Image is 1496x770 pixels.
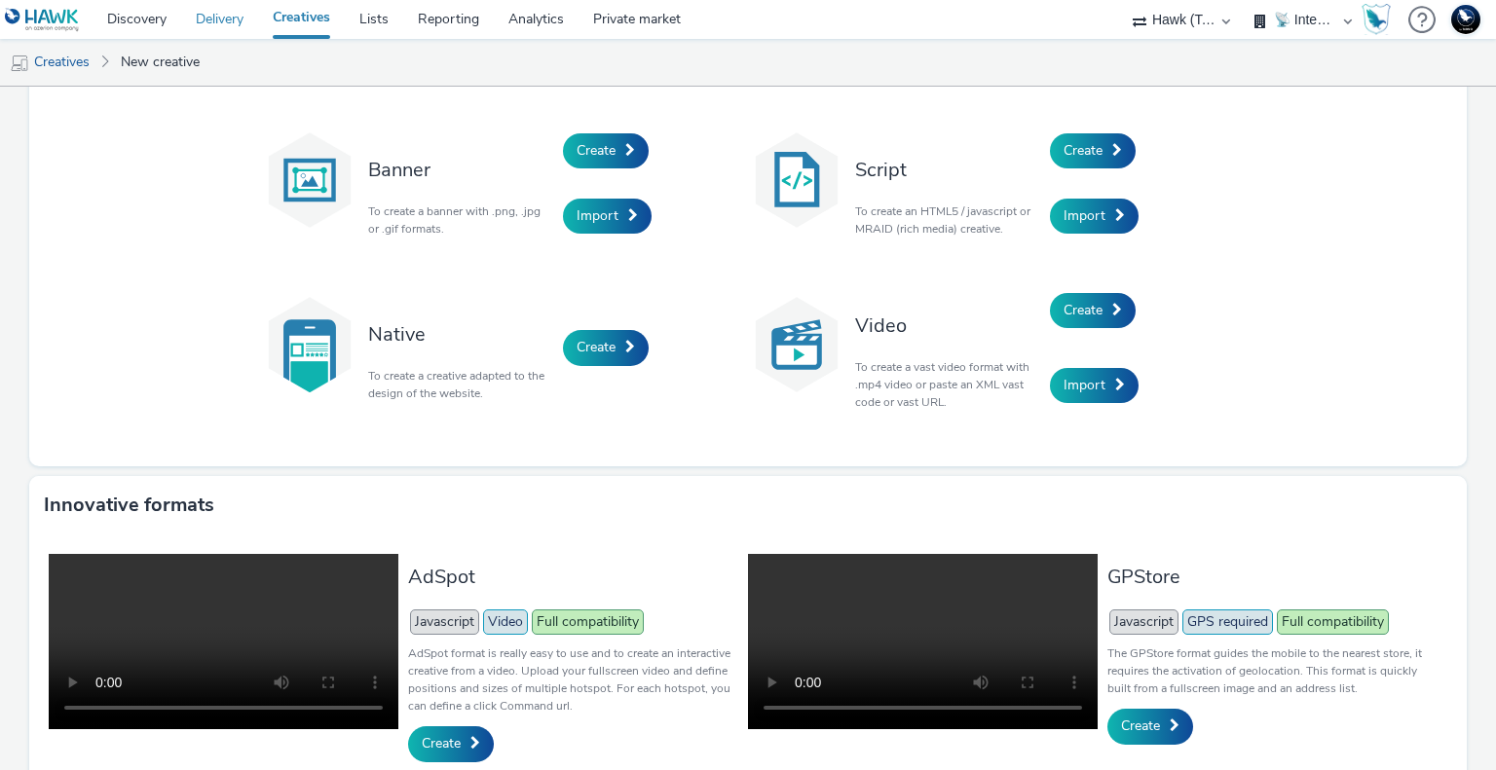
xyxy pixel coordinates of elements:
[368,157,553,183] h3: Banner
[1064,376,1105,394] span: Import
[422,734,461,752] span: Create
[1182,609,1273,635] span: GPS required
[563,330,649,365] a: Create
[1050,368,1139,403] a: Import
[563,199,652,234] a: Import
[1109,609,1178,635] span: Javascript
[1050,293,1136,328] a: Create
[1050,199,1139,234] a: Import
[577,338,616,356] span: Create
[368,367,553,402] p: To create a creative adapted to the design of the website.
[1107,644,1438,697] p: The GPStore format guides the mobile to the nearest store, it requires the activation of geolocat...
[368,202,553,238] p: To create a banner with .png, .jpg or .gif formats.
[368,321,553,348] h3: Native
[855,312,1040,339] h3: Video
[855,157,1040,183] h3: Script
[1277,609,1389,635] span: Full compatibility
[1451,5,1480,34] img: Support Hawk
[748,131,845,229] img: code.svg
[1362,4,1391,35] img: Hawk Academy
[408,726,494,761] a: Create
[483,609,528,635] span: Video
[532,609,644,635] span: Full compatibility
[1064,141,1103,160] span: Create
[748,296,845,393] img: video.svg
[410,609,479,635] span: Javascript
[577,141,616,160] span: Create
[5,8,80,32] img: undefined Logo
[44,491,214,520] h3: Innovative formats
[1121,716,1160,735] span: Create
[1064,206,1105,225] span: Import
[1050,133,1136,168] a: Create
[111,39,209,86] a: New creative
[1064,301,1103,319] span: Create
[855,358,1040,411] p: To create a vast video format with .mp4 video or paste an XML vast code or vast URL.
[261,296,358,393] img: native.svg
[408,564,738,590] h3: AdSpot
[855,202,1040,238] p: To create an HTML5 / javascript or MRAID (rich media) creative.
[261,131,358,229] img: banner.svg
[408,644,738,715] p: AdSpot format is really easy to use and to create an interactive creative from a video. Upload yo...
[10,54,29,73] img: mobile
[1362,4,1399,35] a: Hawk Academy
[563,133,649,168] a: Create
[1107,564,1438,590] h3: GPStore
[577,206,618,225] span: Import
[1107,709,1193,744] a: Create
